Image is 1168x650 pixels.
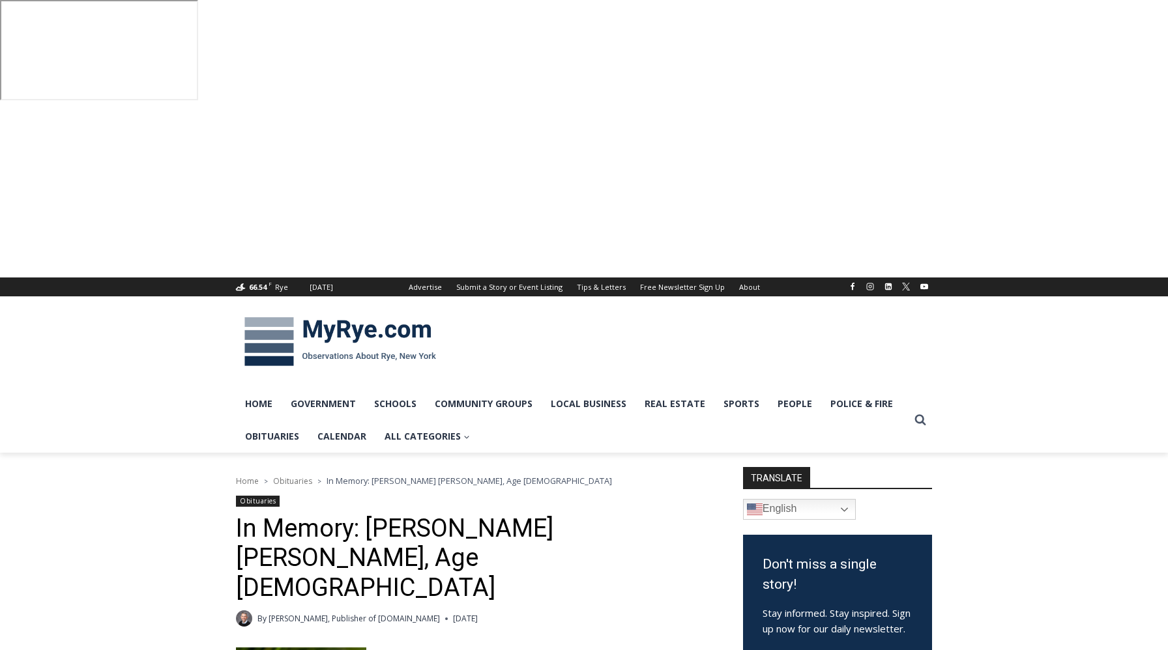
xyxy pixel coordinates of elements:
a: Government [282,388,365,420]
a: Obituaries [273,475,312,487]
a: Home [236,475,259,487]
a: English [743,499,856,520]
h1: In Memory: [PERSON_NAME] [PERSON_NAME], Age [DEMOGRAPHIC_DATA] [236,514,708,603]
a: All Categories [375,420,479,453]
a: Police & Fire [821,388,902,420]
time: [DATE] [453,612,478,625]
span: 66.54 [249,282,267,292]
a: Instagram [862,279,878,294]
a: Real Estate [635,388,714,420]
nav: Primary Navigation [236,388,909,453]
a: Community Groups [426,388,542,420]
a: X [898,279,914,294]
p: Stay informed. Stay inspired. Sign up now for our daily newsletter. [763,605,912,636]
button: View Search Form [909,408,932,432]
a: Submit a Story or Event Listing [449,277,570,296]
a: Calendar [308,420,375,453]
a: Linkedin [881,279,896,294]
a: Tips & Letters [570,277,633,296]
div: Rye [275,281,288,293]
a: Schools [365,388,426,420]
a: YouTube [916,279,932,294]
a: About [732,277,767,296]
div: [DATE] [310,281,333,293]
a: Home [236,388,282,420]
a: Advertise [401,277,449,296]
span: In Memory: [PERSON_NAME] [PERSON_NAME], Age [DEMOGRAPHIC_DATA] [327,475,612,487]
span: By [257,612,267,625]
span: F [269,280,272,287]
a: Obituaries [236,420,308,453]
a: Author image [236,610,252,627]
a: Local Business [542,388,635,420]
h3: Don't miss a single story! [763,554,912,595]
a: People [768,388,821,420]
nav: Breadcrumbs [236,474,708,487]
strong: TRANSLATE [743,467,810,488]
span: All Categories [385,429,470,444]
img: en [747,502,763,517]
a: Facebook [845,279,860,294]
a: Free Newsletter Sign Up [633,277,732,296]
span: > [317,477,321,486]
img: MyRye.com [236,308,445,376]
a: Obituaries [236,496,280,507]
span: > [264,477,268,486]
a: [PERSON_NAME], Publisher of [DOMAIN_NAME] [269,613,440,624]
a: Sports [714,388,768,420]
nav: Secondary Navigation [401,277,767,296]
